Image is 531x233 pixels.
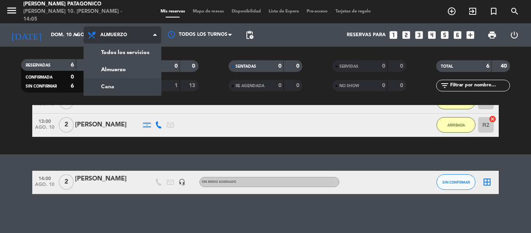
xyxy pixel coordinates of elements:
span: ago. 10 [35,182,54,191]
i: add_circle_outline [447,7,456,16]
strong: 6 [486,63,489,69]
div: [PERSON_NAME] 10. [PERSON_NAME] - 14:05 [23,8,127,23]
div: [PERSON_NAME] [75,120,141,130]
i: looks_two [401,30,411,40]
span: SERVIDAS [339,65,358,68]
span: pending_actions [245,30,254,40]
span: Almuerzo [100,32,127,38]
i: headset_mic [178,179,185,186]
strong: 0 [382,63,385,69]
span: SENTADAS [236,65,256,68]
strong: 0 [71,74,74,80]
span: ago. 10 [35,125,54,134]
strong: 13 [189,83,197,88]
span: RE AGENDADA [236,84,264,88]
span: ARRIBADA [447,123,465,127]
button: ARRIBADA [437,117,475,133]
a: Cena [84,78,161,95]
span: SIN CONFIRMAR [26,84,57,88]
span: ago. 10 [35,102,54,110]
span: 14:00 [35,173,54,182]
strong: 6 [71,83,74,89]
span: NO SHOW [339,84,359,88]
strong: 0 [192,63,197,69]
strong: 0 [400,83,405,88]
strong: 0 [382,83,385,88]
button: SIN CONFIRMAR [437,174,475,190]
i: exit_to_app [468,7,477,16]
i: filter_list [440,81,449,90]
div: [PERSON_NAME] Patagonico [23,0,127,8]
i: looks_4 [427,30,437,40]
strong: 6 [71,62,74,68]
strong: 0 [278,63,281,69]
span: Pre-acceso [303,9,332,14]
strong: 1 [175,83,178,88]
span: TOTAL [441,65,453,68]
span: Lista de Espera [265,9,303,14]
strong: 0 [400,63,405,69]
strong: 0 [296,63,301,69]
div: LOG OUT [503,23,525,47]
span: SIN CONFIRMAR [442,180,470,184]
div: [PERSON_NAME] [75,174,141,184]
span: Disponibilidad [228,9,265,14]
span: CONFIRMADA [26,75,52,79]
i: turned_in_not [489,7,498,16]
input: Filtrar por nombre... [449,81,510,90]
i: looks_6 [452,30,463,40]
i: looks_5 [440,30,450,40]
strong: 0 [296,83,301,88]
i: search [510,7,519,16]
span: print [487,30,497,40]
button: menu [6,5,17,19]
strong: 0 [175,63,178,69]
i: looks_one [388,30,398,40]
i: add_box [465,30,475,40]
i: looks_3 [414,30,424,40]
strong: 40 [501,63,508,69]
span: RESERVADAS [26,63,51,67]
i: border_all [482,177,492,187]
i: arrow_drop_down [72,30,82,40]
i: power_settings_new [510,30,519,40]
span: Mapa de mesas [189,9,228,14]
i: cancel [489,115,496,123]
i: menu [6,5,17,16]
span: 13:00 [35,116,54,125]
span: Mis reservas [157,9,189,14]
a: Almuerzo [84,61,161,78]
strong: 0 [278,83,281,88]
span: Tarjetas de regalo [332,9,375,14]
i: [DATE] [6,26,47,44]
span: Sin menú asignado [202,180,236,184]
span: Reservas para [347,32,386,38]
a: Todos los servicios [84,44,161,61]
span: 2 [59,174,74,190]
span: 2 [59,117,74,133]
